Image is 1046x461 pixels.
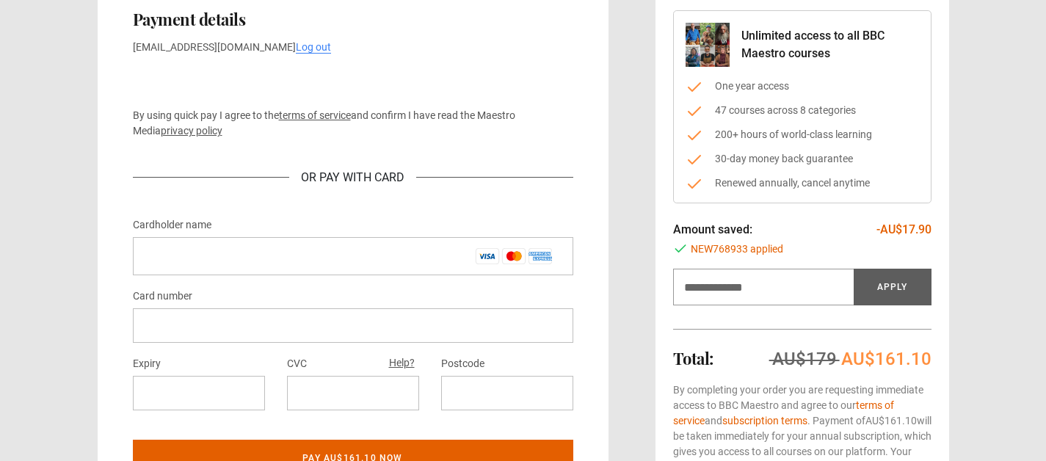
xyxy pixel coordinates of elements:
label: Cardholder name [133,217,211,234]
label: CVC [287,355,307,373]
li: 30-day money back guarantee [686,151,919,167]
iframe: Secure CVC input frame [299,386,407,400]
a: Log out [296,41,331,54]
a: terms of service [279,109,351,121]
h2: Total: [673,349,713,367]
p: Amount saved: [673,221,752,239]
h2: Payment details [133,10,573,28]
iframe: Secure card number input frame [145,319,562,333]
a: subscription terms [722,415,807,426]
iframe: Secure payment button frame [133,67,573,96]
p: -AU$17.90 [876,221,931,239]
label: Expiry [133,355,161,373]
iframe: Secure postal code input frame [453,386,562,400]
label: Postcode [441,355,484,373]
li: Renewed annually, cancel anytime [686,175,919,191]
li: One year access [686,79,919,94]
button: Help? [385,354,419,373]
span: NEW768933 applied [691,242,783,257]
a: privacy policy [161,125,222,137]
li: 200+ hours of world-class learning [686,127,919,142]
p: By using quick pay I agree to the and confirm I have read the Maestro Media [133,108,573,139]
button: Apply [854,269,931,305]
iframe: Secure expiration date input frame [145,386,253,400]
label: Card number [133,288,192,305]
span: AU$161.10 [865,415,917,426]
p: Unlimited access to all BBC Maestro courses [741,27,919,62]
span: AU$161.10 [841,349,931,369]
span: AU$179 [772,349,837,369]
li: 47 courses across 8 categories [686,103,919,118]
div: Or Pay With Card [289,169,416,186]
p: [EMAIL_ADDRESS][DOMAIN_NAME] [133,40,573,55]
